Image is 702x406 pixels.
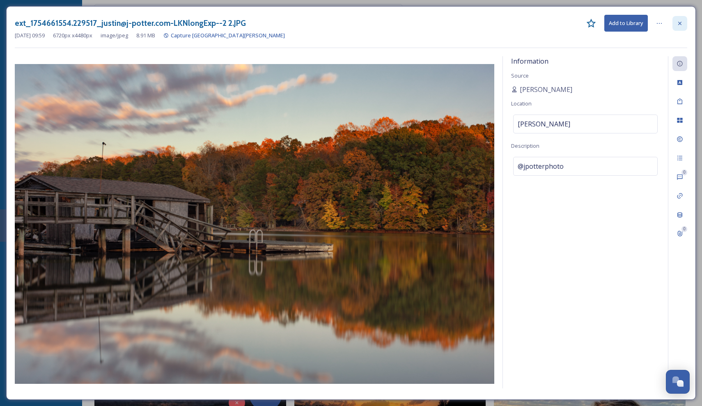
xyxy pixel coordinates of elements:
[136,32,155,39] span: 8.91 MB
[511,100,532,107] span: Location
[518,161,564,171] span: @jpotterphoto
[681,226,687,232] div: 0
[511,72,529,79] span: Source
[171,32,285,39] span: Capture [GEOGRAPHIC_DATA][PERSON_NAME]
[666,370,690,394] button: Open Chat
[511,142,539,149] span: Description
[15,32,45,39] span: [DATE] 09:59
[15,64,494,384] img: justin%40j-potter.com-LKNlongExp--2%202.JPG
[604,15,648,32] button: Add to Library
[518,119,570,129] span: [PERSON_NAME]
[15,17,246,29] h3: ext_1754661554.229517_justin@j-potter.com-LKNlongExp--2 2.JPG
[520,85,572,94] span: [PERSON_NAME]
[681,170,687,175] div: 0
[53,32,92,39] span: 6720 px x 4480 px
[101,32,128,39] span: image/jpeg
[511,57,548,66] span: Information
